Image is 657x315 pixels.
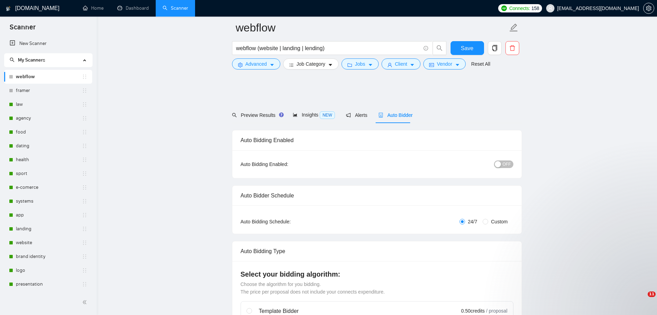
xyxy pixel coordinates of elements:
li: app [4,208,92,222]
div: Auto Bidder Schedule [241,186,513,205]
span: Vendor [437,60,452,68]
button: barsJob Categorycaret-down [283,58,339,70]
span: holder [82,157,87,163]
span: holder [82,88,87,93]
li: webflow [4,70,92,84]
button: setting [643,3,654,14]
button: copy [488,41,502,55]
a: framer [16,84,82,98]
a: presentation [16,277,82,291]
img: logo [6,3,11,14]
a: webflow [16,70,82,84]
span: Custom [488,218,510,225]
span: double-left [82,299,89,306]
span: caret-down [410,62,415,67]
span: bars [289,62,294,67]
li: presentation [4,277,92,291]
span: Connects: [509,4,530,12]
a: website [16,236,82,250]
li: systems [4,194,92,208]
div: Auto Bidding Enabled: [241,160,331,168]
button: userClientcaret-down [381,58,421,70]
a: law [16,98,82,111]
a: food [16,125,82,139]
li: dating [4,139,92,153]
span: search [433,45,446,51]
a: homeHome [83,5,104,11]
a: Reset All [471,60,490,68]
span: setting [644,6,654,11]
span: caret-down [328,62,333,67]
span: / proposal [486,307,507,314]
span: edit [509,23,518,32]
span: holder [82,254,87,259]
span: holder [82,198,87,204]
span: caret-down [368,62,373,67]
a: systems [16,194,82,208]
span: 158 [531,4,539,12]
span: Preview Results [232,112,282,118]
span: copy [488,45,501,51]
span: holder [82,102,87,107]
a: app [16,208,82,222]
span: holder [82,268,87,273]
li: New Scanner [4,37,92,50]
span: Choose the algorithm for you bidding. The price per proposal does not include your connects expen... [241,281,385,295]
a: landing [16,222,82,236]
a: health [16,153,82,167]
span: holder [82,281,87,287]
li: sport [4,167,92,180]
span: setting [238,62,243,67]
a: dating [16,139,82,153]
input: Search Freelance Jobs... [236,44,421,53]
span: idcard [429,62,434,67]
div: Auto Bidding Type [241,241,513,261]
span: Jobs [355,60,365,68]
li: website [4,236,92,250]
span: Client [395,60,407,68]
span: holder [82,171,87,176]
span: robot [378,113,383,118]
span: holder [82,240,87,245]
span: caret-down [455,62,460,67]
li: e-comerce [4,180,92,194]
div: Auto Bidding Enabled [241,130,513,150]
h4: Select your bidding algorithm: [241,269,513,279]
li: logo [4,263,92,277]
button: search [433,41,446,55]
a: sport [16,167,82,180]
span: holder [82,212,87,218]
span: My Scanners [10,57,45,63]
a: logo [16,263,82,277]
div: Auto Bidding Schedule: [241,218,331,225]
button: settingAdvancedcaret-down [232,58,280,70]
span: Job Category [297,60,325,68]
a: setting [643,6,654,11]
span: holder [82,185,87,190]
span: holder [82,115,87,121]
a: New Scanner [10,37,87,50]
li: agency [4,111,92,125]
span: caret-down [270,62,274,67]
li: food [4,125,92,139]
a: e-comerce [16,180,82,194]
a: brand identity [16,250,82,263]
span: Alerts [346,112,367,118]
span: Scanner [4,22,41,37]
span: 11 [648,291,656,297]
a: dashboardDashboard [117,5,149,11]
span: Save [461,44,473,53]
span: folder [347,62,352,67]
span: user [387,62,392,67]
li: framer [4,84,92,98]
li: landing [4,222,92,236]
input: Scanner name... [236,19,508,36]
span: Advanced [245,60,267,68]
span: area-chart [293,112,298,117]
span: NEW [320,111,335,119]
button: folderJobscaret-down [341,58,379,70]
span: notification [346,113,351,118]
span: user [548,6,553,11]
button: delete [505,41,519,55]
div: Tooltip anchor [278,112,284,118]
